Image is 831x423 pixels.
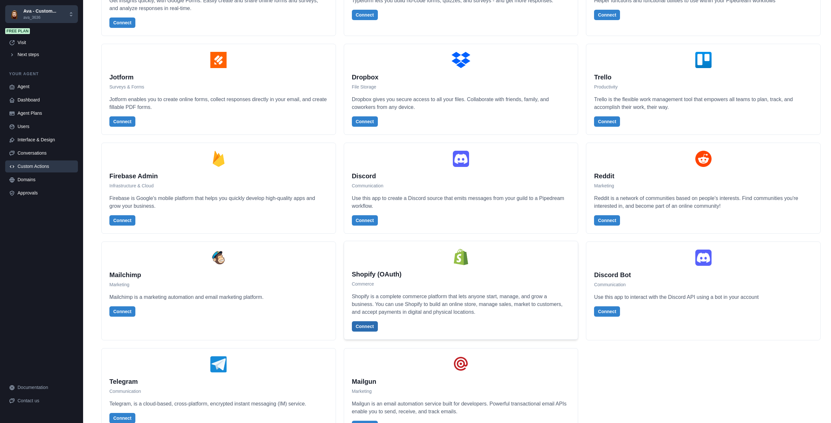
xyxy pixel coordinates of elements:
[18,83,74,90] div: Agent
[352,84,570,90] p: File Storage
[352,400,570,416] p: Mailgun is an email automation service built for developers. Powerful transactional email APIs en...
[5,382,78,394] a: Documentation
[352,293,570,316] p: Shopify is a complete commerce platform that lets anyone start, manage, and grow a business. You ...
[452,52,471,68] img: Dropbox
[109,172,328,180] h2: Firebase Admin
[5,71,78,77] p: Your agent
[109,18,135,28] button: Connect
[594,271,812,279] h2: Discord Bot
[352,388,570,395] p: Marketing
[352,194,570,210] p: Use this app to create a Discord source that emits messages from your guild to a Pipedream workflow.
[352,321,378,332] button: Connect
[453,151,469,167] img: Discord
[695,151,712,167] img: Reddit
[352,172,570,180] h2: Discord
[9,9,19,19] img: Chakra UI
[109,400,328,408] p: Telegram, is a cloud-based, cross-platform, encrypted instant messaging (IM) service.
[594,172,812,180] h2: Reddit
[594,116,620,127] button: Connect
[352,270,570,278] h2: Shopify (OAuth)
[109,281,328,288] p: Marketing
[352,10,378,20] button: Connect
[109,116,135,127] button: Connect
[210,250,227,266] img: Mailchimp
[18,176,74,183] div: Domains
[352,73,570,81] h2: Dropbox
[18,190,74,196] div: Approvals
[18,110,74,117] div: Agent Plans
[18,39,74,46] div: Visit
[18,51,74,58] div: Next steps
[109,194,328,210] p: Firebase is Google's mobile platform that helps you quickly develop high-quality apps and grow yo...
[352,215,378,226] button: Connect
[109,271,328,279] h2: Mailchimp
[594,96,812,111] p: Trello is the flexible work management tool that empowers all teams to plan, track, and accomplis...
[109,378,328,385] h2: Telegram
[594,293,812,301] p: Use this app to interact with the Discord API using a bot in your account
[109,96,328,111] p: Jotform enables you to create online forms, collect responses directly in your email, and create ...
[454,249,468,265] img: Shopify (OAuth)
[352,378,570,385] h2: Mailgun
[594,182,812,189] p: Marketing
[594,10,620,20] button: Connect
[109,182,328,189] p: Infrastructure & Cloud
[23,8,56,15] p: Ava - Custom...
[18,123,74,130] div: Users
[18,163,74,170] div: Custom Actions
[453,356,469,372] img: Mailgun
[594,73,812,81] h2: Trello
[109,215,135,226] button: Connect
[210,356,227,372] img: Telegram
[352,281,570,288] p: Commerce
[594,84,812,90] p: Productivity
[594,281,812,288] p: Communication
[109,293,328,301] p: Mailchimp is a marketing automation and email marketing platform.
[213,151,225,167] img: Firebase Admin
[594,306,620,317] button: Connect
[695,52,712,68] img: Trello
[18,97,74,103] div: Dashboard
[18,384,74,391] div: Documentation
[352,116,378,127] button: Connect
[695,250,712,266] img: Discord Bot
[109,73,328,81] h2: Jotform
[18,397,74,404] div: Contact us
[594,215,620,226] button: Connect
[5,28,30,34] span: Free plan
[18,136,74,143] div: Interface & Design
[109,306,135,317] button: Connect
[352,182,570,189] p: Communication
[5,5,78,23] button: Chakra UIAva - Custom...ava_3636
[109,84,328,90] p: Surveys & Forms
[23,15,56,20] p: ava_3636
[594,194,812,210] p: Reddit is a network of communities based on people's interests. Find communities you're intereste...
[210,52,227,68] img: Jotform
[18,150,74,157] div: Conversations
[352,96,570,111] p: Dropbox gives you secure access to all your files. Collaborate with friends, family, and coworker...
[109,388,328,395] p: Communication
